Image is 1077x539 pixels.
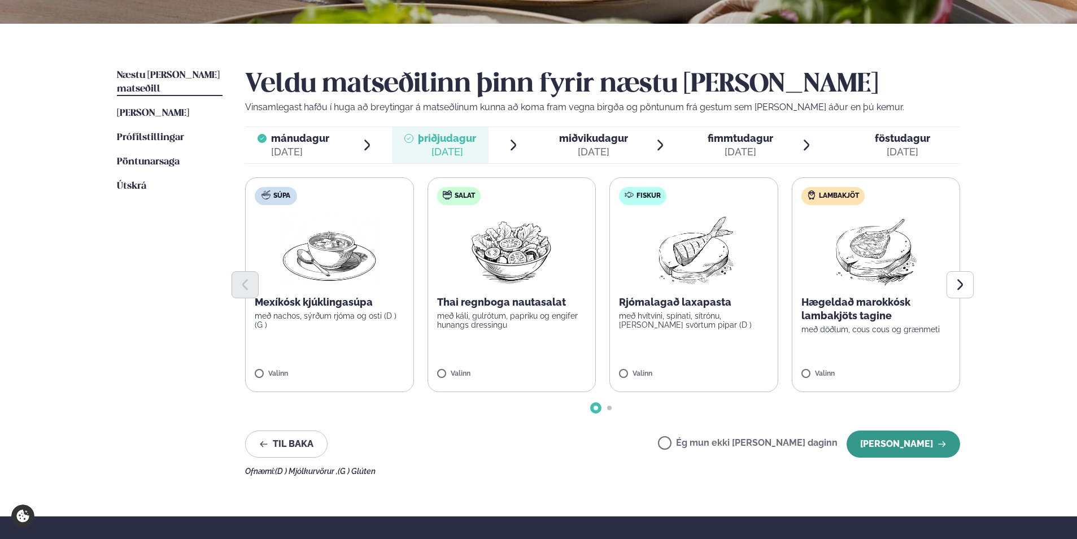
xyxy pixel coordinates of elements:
[636,192,661,201] span: Fiskur
[619,295,769,309] p: Rjómalagað laxapasta
[117,107,189,120] a: [PERSON_NAME]
[875,132,930,144] span: föstudagur
[245,467,960,476] div: Ofnæmi:
[117,181,146,191] span: Útskrá
[443,190,452,199] img: salad.svg
[708,132,773,144] span: fimmtudagur
[801,295,951,323] p: Hægeldað marokkósk lambakjöts tagine
[847,431,960,458] button: [PERSON_NAME]
[273,192,290,201] span: Súpa
[245,101,960,114] p: Vinsamlegast hafðu í huga að breytingar á matseðlinum kunna að koma fram vegna birgða og pöntunum...
[819,192,859,201] span: Lambakjöt
[437,311,587,329] p: með káli, gulrótum, papriku og engifer hunangs dressingu
[826,214,926,286] img: Lamb-Meat.png
[232,271,259,298] button: Previous slide
[117,155,180,169] a: Pöntunarsaga
[607,406,612,410] span: Go to slide 2
[261,190,271,199] img: soup.svg
[117,108,189,118] span: [PERSON_NAME]
[418,145,476,159] div: [DATE]
[117,131,184,145] a: Prófílstillingar
[559,132,628,144] span: miðvikudagur
[255,295,404,309] p: Mexíkósk kjúklingasúpa
[594,406,598,410] span: Go to slide 1
[117,133,184,142] span: Prófílstillingar
[619,311,769,329] p: með hvítvíni, spínati, sítrónu, [PERSON_NAME] svörtum pipar (D )
[455,192,475,201] span: Salat
[117,157,180,167] span: Pöntunarsaga
[559,145,628,159] div: [DATE]
[271,145,329,159] div: [DATE]
[245,431,328,458] button: Til baka
[255,311,404,329] p: með nachos, sýrðum rjóma og osti (D ) (G )
[807,190,816,199] img: Lamb.svg
[275,467,338,476] span: (D ) Mjólkurvörur ,
[625,190,634,199] img: fish.svg
[461,214,561,286] img: Salad.png
[875,145,930,159] div: [DATE]
[245,69,960,101] h2: Veldu matseðilinn þinn fyrir næstu [PERSON_NAME]
[117,71,220,94] span: Næstu [PERSON_NAME] matseðill
[11,505,34,528] a: Cookie settings
[437,295,587,309] p: Thai regnboga nautasalat
[271,132,329,144] span: mánudagur
[947,271,974,298] button: Next slide
[644,214,744,286] img: Fish.png
[117,69,223,96] a: Næstu [PERSON_NAME] matseðill
[418,132,476,144] span: þriðjudagur
[117,180,146,193] a: Útskrá
[708,145,773,159] div: [DATE]
[801,325,951,334] p: með döðlum, cous cous og grænmeti
[338,467,376,476] span: (G ) Glúten
[280,214,379,286] img: Soup.png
